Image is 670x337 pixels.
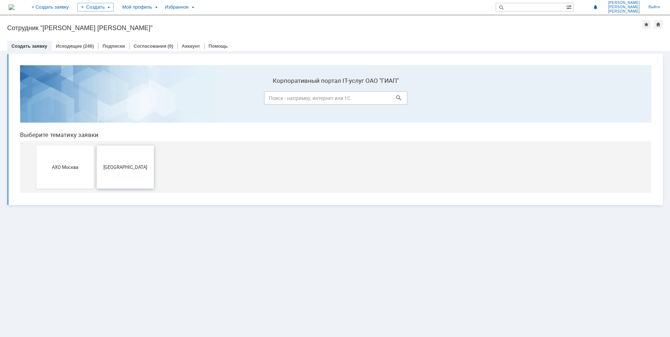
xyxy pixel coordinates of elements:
div: Создать [77,3,114,11]
span: [PERSON_NAME] [608,5,640,9]
a: Помощь [209,43,228,49]
div: (0) [167,43,173,49]
span: [PERSON_NAME] [608,1,640,5]
div: (246) [83,43,94,49]
span: [GEOGRAPHIC_DATA] [84,105,137,110]
button: АХО Москва [22,86,79,129]
a: Аккаунт [182,43,200,49]
img: logo [9,4,14,10]
span: АХО Москва [24,105,77,110]
span: Расширенный поиск [566,3,573,10]
a: Согласования [133,43,166,49]
a: Создать заявку [11,43,47,49]
a: Исходящие [56,43,82,49]
div: Добавить в избранное [642,20,651,29]
label: Корпоративный портал IT-услуг ОАО "ГИАП" [250,18,393,25]
div: Сделать домашней страницей [654,20,662,29]
header: Выберите тематику заявки [6,72,637,79]
button: [GEOGRAPHIC_DATA] [82,86,140,129]
a: Перейти на домашнюю страницу [9,4,14,10]
div: Сотрудник "[PERSON_NAME] [PERSON_NAME]" [7,24,642,32]
span: [PERSON_NAME] [608,9,640,14]
a: Подписки [102,43,125,49]
input: Поиск - например, интернет или 1С [250,32,393,45]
